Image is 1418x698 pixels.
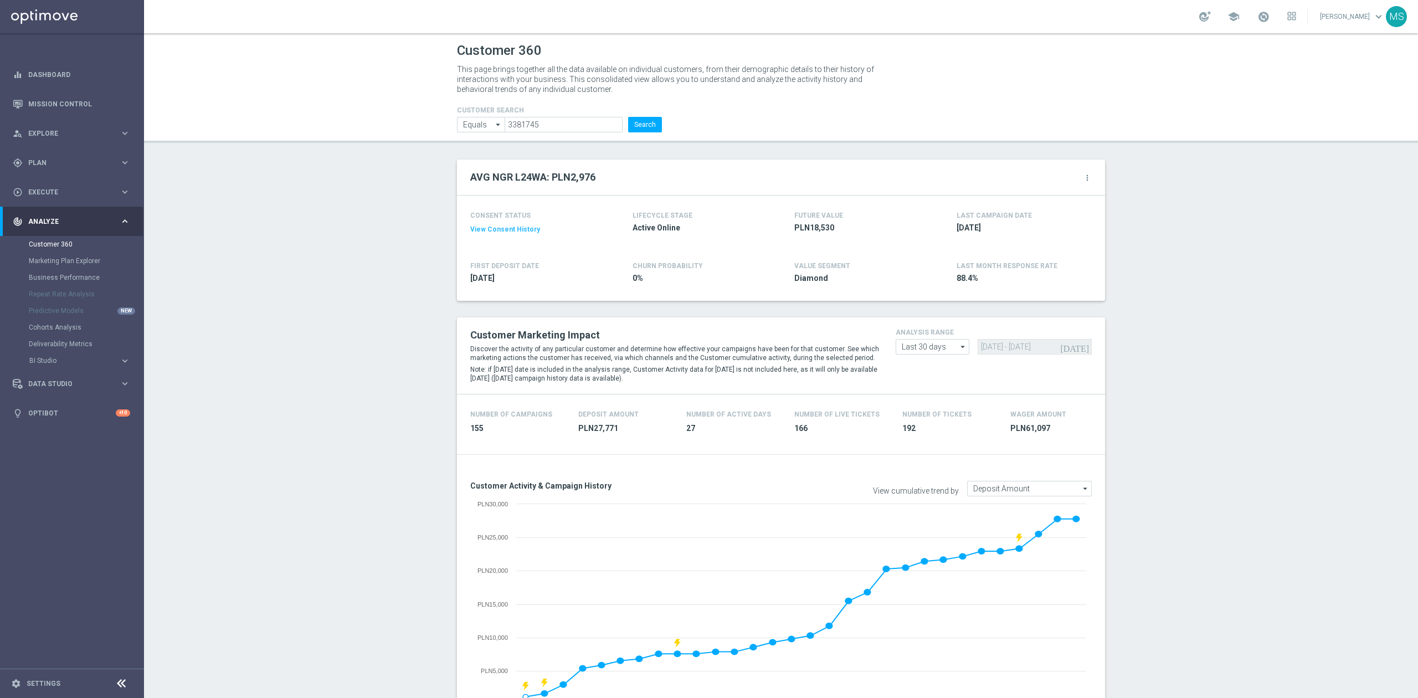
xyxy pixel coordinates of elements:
span: LAST MONTH RESPONSE RATE [957,262,1057,270]
a: Marketing Plan Explorer [29,256,115,265]
div: Marketing Plan Explorer [29,253,143,269]
text: PLN30,000 [477,501,508,507]
h1: Customer 360 [457,43,1105,59]
div: Cohorts Analysis [29,319,143,336]
button: Mission Control [12,100,131,109]
h4: FIRST DEPOSIT DATE [470,262,539,270]
button: lightbulb Optibot +10 [12,409,131,418]
i: arrow_drop_down [958,340,969,354]
i: track_changes [13,217,23,227]
h3: Customer Activity & Campaign History [470,481,773,491]
a: Cohorts Analysis [29,323,115,332]
span: Plan [28,160,120,166]
span: school [1227,11,1240,23]
h4: Number Of Tickets [902,410,972,418]
i: arrow_drop_down [493,117,504,132]
button: View Consent History [470,225,540,234]
p: Note: if [DATE] date is included in the analysis range, Customer Activity data for [DATE] is not ... [470,365,879,383]
span: Diamond [794,273,924,284]
i: keyboard_arrow_right [120,378,130,389]
div: Data Studio [13,379,120,389]
span: keyboard_arrow_down [1373,11,1385,23]
i: keyboard_arrow_right [120,128,130,138]
span: 0% [633,273,762,284]
a: Dashboard [28,60,130,89]
span: BI Studio [29,357,109,364]
i: settings [11,679,21,689]
a: Settings [27,680,60,687]
div: play_circle_outline Execute keyboard_arrow_right [12,188,131,197]
button: person_search Explore keyboard_arrow_right [12,129,131,138]
button: Data Studio keyboard_arrow_right [12,379,131,388]
span: PLN27,771 [578,423,673,434]
div: Repeat Rate Analysis [29,286,143,302]
div: BI Studio [29,357,120,364]
div: MS [1386,6,1407,27]
h4: VALUE SEGMENT [794,262,850,270]
span: 88.4% [957,273,1086,284]
i: more_vert [1083,173,1092,182]
div: Predictive Models [29,302,143,319]
span: 155 [470,423,565,434]
h4: Wager Amount [1010,410,1066,418]
input: Enter CID, Email, name or phone [505,117,623,132]
i: keyboard_arrow_right [120,157,130,168]
a: Mission Control [28,89,130,119]
a: Deliverability Metrics [29,340,115,348]
i: gps_fixed [13,158,23,168]
span: PLN61,097 [1010,423,1105,434]
h4: CONSENT STATUS [470,212,600,219]
p: This page brings together all the data available on individual customers, from their demographic ... [457,64,883,94]
h4: LIFECYCLE STAGE [633,212,692,219]
div: Optibot [13,398,130,428]
div: Explore [13,129,120,138]
i: lightbulb [13,408,23,418]
div: Mission Control [13,89,130,119]
p: Discover the activity of any particular customer and determine how effective your campaigns have ... [470,345,879,362]
span: Data Studio [28,381,120,387]
i: arrow_drop_down [1080,481,1091,496]
i: person_search [13,129,23,138]
button: track_changes Analyze keyboard_arrow_right [12,217,131,226]
button: Search [628,117,662,132]
div: NEW [117,307,135,315]
text: PLN5,000 [481,668,508,674]
div: Plan [13,158,120,168]
span: 166 [794,423,889,434]
div: Execute [13,187,120,197]
span: 2025-09-04 [957,223,1086,233]
i: keyboard_arrow_right [120,356,130,366]
a: Business Performance [29,273,115,282]
h4: Deposit Amount [578,410,639,418]
input: analysis range [896,339,969,355]
div: BI Studio keyboard_arrow_right [29,356,131,365]
div: Customer 360 [29,236,143,253]
a: [PERSON_NAME]keyboard_arrow_down [1319,8,1386,25]
i: equalizer [13,70,23,80]
h2: Customer Marketing Impact [470,329,879,342]
div: Business Performance [29,269,143,286]
a: Optibot [28,398,116,428]
div: gps_fixed Plan keyboard_arrow_right [12,158,131,167]
h4: Number Of Live Tickets [794,410,880,418]
label: View cumulative trend by [873,486,959,496]
div: Deliverability Metrics [29,336,143,352]
button: equalizer Dashboard [12,70,131,79]
h4: Number of Active Days [686,410,771,418]
text: PLN20,000 [477,567,508,574]
span: 2025-08-06 [470,273,600,284]
span: 192 [902,423,997,434]
div: Analyze [13,217,120,227]
i: play_circle_outline [13,187,23,197]
i: keyboard_arrow_right [120,187,130,197]
h4: Number of Campaigns [470,410,552,418]
div: BI Studio [29,352,143,369]
text: PLN10,000 [477,634,508,641]
i: keyboard_arrow_right [120,216,130,227]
